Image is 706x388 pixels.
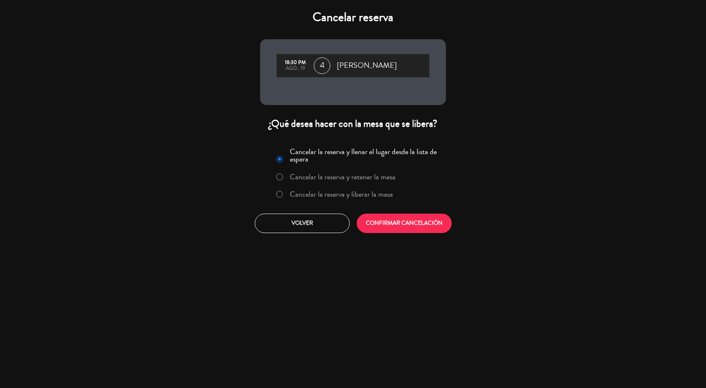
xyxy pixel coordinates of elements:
label: Cancelar la reserva y llenar el lugar desde la lista de espera [290,148,441,163]
button: Volver [255,214,350,233]
div: ¿Qué desea hacer con la mesa que se libera? [260,117,446,130]
div: 18:30 PM [281,60,310,66]
button: CONFIRMAR CANCELACIÓN [357,214,452,233]
h4: Cancelar reserva [260,10,446,25]
label: Cancelar la reserva y liberar la mesa [290,190,393,198]
span: [PERSON_NAME] [337,60,397,72]
label: Cancelar la reserva y retener la mesa [290,173,396,181]
span: 4 [314,57,330,74]
div: ago., 19 [281,66,310,71]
